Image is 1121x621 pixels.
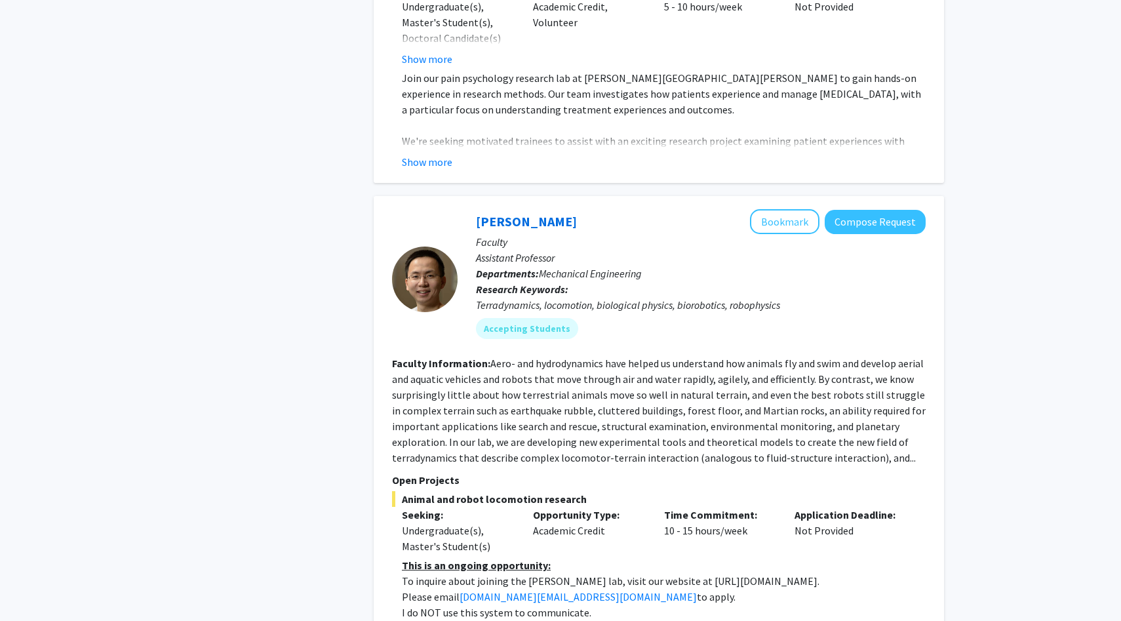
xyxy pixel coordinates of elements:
mat-chip: Accepting Students [476,318,578,339]
span: Animal and robot locomotion research [392,491,926,507]
div: Academic Credit [523,507,654,554]
p: Open Projects [392,472,926,488]
p: To inquire about joining the [PERSON_NAME] lab, visit our website at [URL][DOMAIN_NAME]. [402,573,926,589]
p: Faculty [476,234,926,250]
p: We're seeking motivated trainees to assist with an exciting research project examining patient ex... [402,133,926,165]
button: Show more [402,51,452,67]
p: Opportunity Type: [533,507,644,523]
div: Undergraduate(s), Master's Student(s) [402,523,513,554]
p: I do NOT use this system to communicate. [402,605,926,620]
p: Seeking: [402,507,513,523]
div: 10 - 15 hours/week [654,507,785,554]
button: Show more [402,154,452,170]
u: This is an ongoing opportunity: [402,559,551,572]
button: Add Chen Li to Bookmarks [750,209,819,234]
p: Please email to apply. [402,589,926,605]
b: Faculty Information: [392,357,490,370]
b: Research Keywords: [476,283,568,296]
a: [PERSON_NAME] [476,213,577,230]
p: Time Commitment: [664,507,776,523]
p: Assistant Professor [476,250,926,266]
p: Join our pain psychology research lab at [PERSON_NAME][GEOGRAPHIC_DATA][PERSON_NAME] to gain hand... [402,70,926,117]
div: Not Provided [785,507,916,554]
b: Departments: [476,267,539,280]
fg-read-more: Aero- and hydrodynamics have helped us understand how animals fly and swim and develop aerial and... [392,357,926,464]
a: [DOMAIN_NAME][EMAIL_ADDRESS][DOMAIN_NAME] [460,590,697,603]
span: Mechanical Engineering [539,267,642,280]
iframe: Chat [10,562,56,611]
p: Application Deadline: [795,507,906,523]
div: Terradynamics, locomotion, biological physics, biorobotics, robophysics [476,297,926,313]
button: Compose Request to Chen Li [825,210,926,234]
